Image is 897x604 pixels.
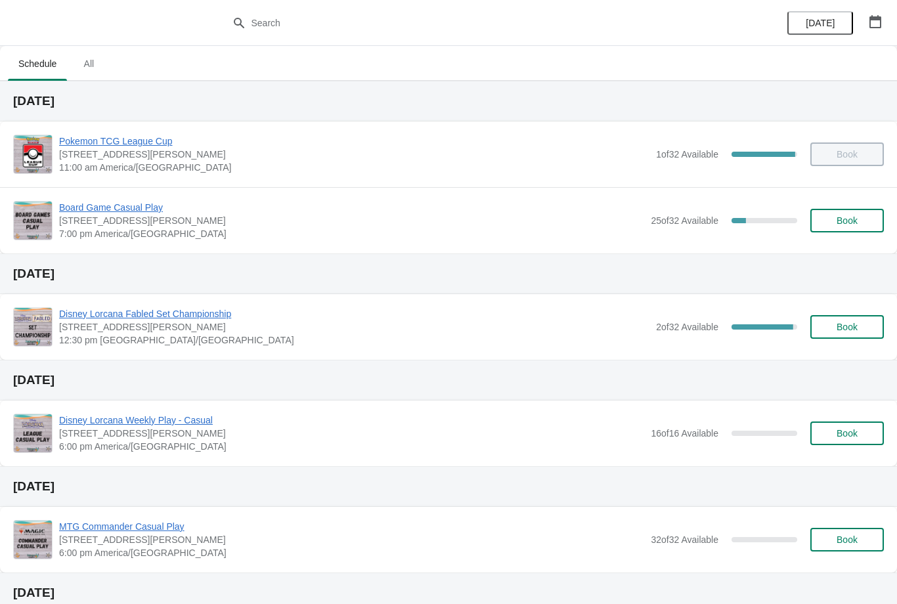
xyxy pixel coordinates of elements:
span: 7:00 pm America/[GEOGRAPHIC_DATA] [59,227,644,240]
img: Disney Lorcana Weekly Play - Casual | 2040 Louetta Rd Ste I Spring, TX 77388 | 6:00 pm America/Ch... [14,414,52,452]
span: Disney Lorcana Fabled Set Championship [59,307,649,320]
span: [STREET_ADDRESS][PERSON_NAME] [59,148,649,161]
h2: [DATE] [13,586,884,599]
span: 25 of 32 Available [651,215,718,226]
img: Disney Lorcana Fabled Set Championship | 2040 Louetta Rd Ste I Spring, TX 77388 | 12:30 pm Americ... [14,308,52,346]
span: [DATE] [806,18,835,28]
span: Schedule [8,52,67,75]
span: Book [837,215,858,226]
span: [STREET_ADDRESS][PERSON_NAME] [59,427,644,440]
button: [DATE] [787,11,853,35]
button: Book [810,528,884,551]
span: 6:00 pm America/[GEOGRAPHIC_DATA] [59,440,644,453]
h2: [DATE] [13,95,884,108]
h2: [DATE] [13,480,884,493]
span: [STREET_ADDRESS][PERSON_NAME] [59,214,644,227]
span: All [72,52,105,75]
span: Pokemon TCG League Cup [59,135,649,148]
span: Book [837,534,858,545]
span: 1 of 32 Available [656,149,718,160]
span: 16 of 16 Available [651,428,718,439]
span: [STREET_ADDRESS][PERSON_NAME] [59,533,644,546]
span: MTG Commander Casual Play [59,520,644,533]
button: Book [810,209,884,232]
h2: [DATE] [13,374,884,387]
button: Book [810,315,884,339]
span: 32 of 32 Available [651,534,718,545]
input: Search [251,11,673,35]
span: Disney Lorcana Weekly Play - Casual [59,414,644,427]
span: Book [837,428,858,439]
button: Book [810,421,884,445]
span: 2 of 32 Available [656,322,718,332]
span: 6:00 pm America/[GEOGRAPHIC_DATA] [59,546,644,559]
img: Pokemon TCG League Cup | 2040 Louetta Rd Ste I Spring, TX 77388 | 11:00 am America/Chicago [14,135,52,173]
span: Board Game Casual Play [59,201,644,214]
h2: [DATE] [13,267,884,280]
span: 12:30 pm [GEOGRAPHIC_DATA]/[GEOGRAPHIC_DATA] [59,334,649,347]
img: MTG Commander Casual Play | 2040 Louetta Rd Ste I Spring, TX 77388 | 6:00 pm America/Chicago [14,521,52,559]
span: Book [837,322,858,332]
span: 11:00 am America/[GEOGRAPHIC_DATA] [59,161,649,174]
span: [STREET_ADDRESS][PERSON_NAME] [59,320,649,334]
img: Board Game Casual Play | 2040 Louetta Rd Ste I Spring, TX 77388 | 7:00 pm America/Chicago [14,202,52,240]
